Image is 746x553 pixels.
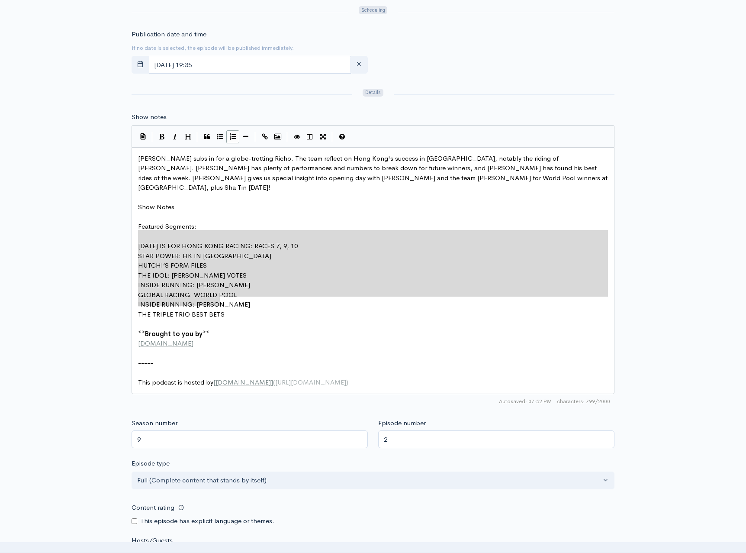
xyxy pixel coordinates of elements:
[271,130,284,143] button: Insert Image
[132,499,174,517] label: Content rating
[132,56,149,74] button: toggle
[273,378,275,386] span: (
[181,130,194,143] button: Heading
[136,129,149,142] button: Insert Show Notes Template
[200,130,213,143] button: Quote
[557,398,610,405] span: 799/2000
[132,112,167,122] label: Show notes
[138,203,174,211] span: Show Notes
[303,130,316,143] button: Toggle Side by Side
[138,378,348,386] span: This podcast is hosted by
[138,261,207,269] span: HUTCHI’S FORM FILES
[138,281,250,289] span: INSIDE RUNNING: [PERSON_NAME]
[359,6,387,14] span: Scheduling
[145,330,203,338] span: Brought to you by
[290,130,303,143] button: Toggle Preview
[287,132,288,142] i: |
[335,130,348,143] button: Markdown Guide
[137,475,601,485] div: Full (Complete content that stands by itself)
[138,310,225,318] span: THE TRIPLE TRIO BEST BETS
[271,378,273,386] span: ]
[138,359,153,367] span: -----
[138,291,237,299] span: GLOBAL RACING: WORLD POOL
[255,132,256,142] i: |
[239,130,252,143] button: Insert Horizontal Line
[138,242,298,250] span: [DATE] IS FOR HONG KONG RACING: RACES 7, 9, 10
[132,430,368,448] input: Enter season number for this episode
[140,516,274,526] label: This episode has explicit language or themes.
[197,132,198,142] i: |
[152,132,153,142] i: |
[132,44,294,52] small: If no date is selected, the episode will be published immediately.
[258,130,271,143] button: Create Link
[213,130,226,143] button: Generic List
[132,29,206,39] label: Publication date and time
[316,130,329,143] button: Toggle Fullscreen
[132,472,614,489] button: Full (Complete content that stands by itself)
[168,130,181,143] button: Italic
[332,132,333,142] i: |
[275,378,346,386] span: [URL][DOMAIN_NAME]
[215,378,271,386] span: [DOMAIN_NAME]
[132,536,173,546] label: Hosts/Guests
[226,130,239,143] button: Numbered List
[378,418,426,428] label: Episode number
[132,418,177,428] label: Season number
[138,252,271,260] span: STAR POWER: HK IN [GEOGRAPHIC_DATA]
[499,398,552,405] span: Autosaved: 07:52 PM
[138,339,193,347] span: [DOMAIN_NAME]
[138,300,250,308] span: INSIDE RUNNING: [PERSON_NAME]
[138,222,196,230] span: Featured Segments:
[346,378,348,386] span: )
[155,130,168,143] button: Bold
[378,430,614,448] input: Enter episode number
[363,89,383,97] span: Details
[213,378,215,386] span: [
[138,271,247,279] span: THE IDOL: [PERSON_NAME] VOTES
[350,56,368,74] button: clear
[132,459,170,469] label: Episode type
[138,154,609,192] span: [PERSON_NAME] subs in for a globe-trotting Richo. The team reflect on Hong Kong's success in [GEO...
